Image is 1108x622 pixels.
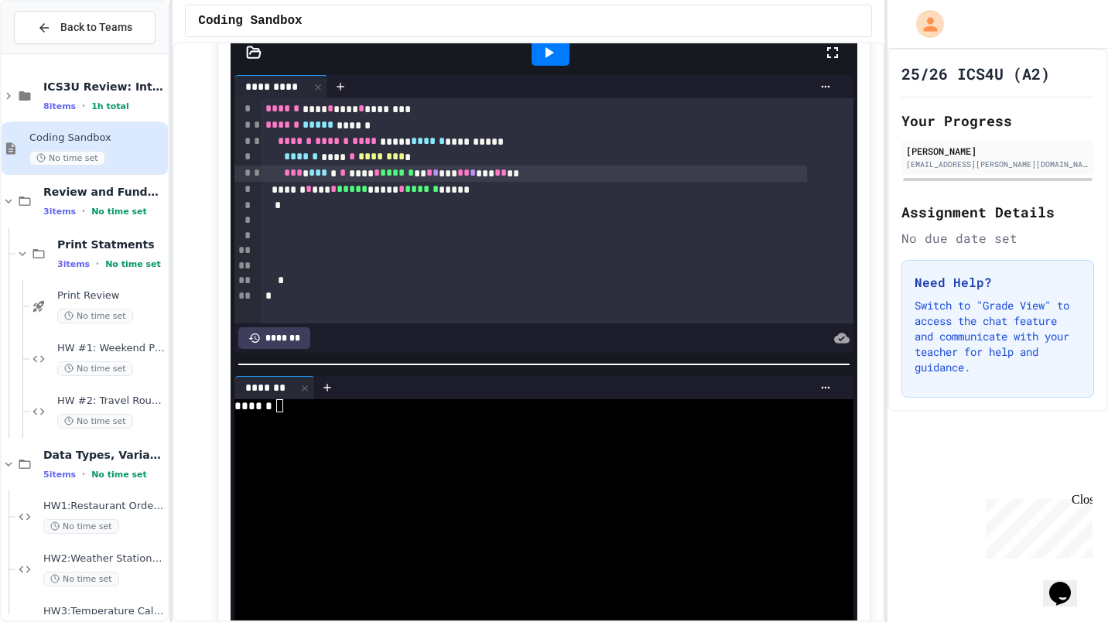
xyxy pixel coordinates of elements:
[906,144,1089,158] div: [PERSON_NAME]
[57,238,165,251] span: Print Statments
[43,448,165,462] span: Data Types, Variables, and Math
[57,309,133,323] span: No time set
[43,207,76,217] span: 3 items
[901,229,1094,248] div: No due date set
[901,201,1094,223] h2: Assignment Details
[901,110,1094,132] h2: Your Progress
[91,101,129,111] span: 1h total
[43,101,76,111] span: 8 items
[57,361,133,376] span: No time set
[43,552,165,566] span: HW2:Weather Station Debugger
[6,6,107,98] div: Chat with us now!Close
[57,259,90,269] span: 3 items
[1043,560,1093,607] iframe: chat widget
[980,493,1093,559] iframe: chat widget
[29,151,105,166] span: No time set
[82,100,85,112] span: •
[91,207,147,217] span: No time set
[915,273,1081,292] h3: Need Help?
[43,80,165,94] span: ICS3U Review: Introduction to Java
[96,258,99,270] span: •
[43,185,165,199] span: Review and Fundamentals
[105,259,161,269] span: No time set
[43,572,119,586] span: No time set
[91,470,147,480] span: No time set
[57,414,133,429] span: No time set
[57,395,165,408] span: HW #2: Travel Route Debugger
[60,19,132,36] span: Back to Teams
[43,519,119,534] span: No time set
[900,6,948,42] div: My Account
[57,289,165,302] span: Print Review
[82,205,85,217] span: •
[57,342,165,355] span: HW #1: Weekend Project Planner
[82,468,85,480] span: •
[43,500,165,513] span: HW1:Restaurant Order System
[198,12,302,30] span: Coding Sandbox
[906,159,1089,170] div: [EMAIL_ADDRESS][PERSON_NAME][DOMAIN_NAME]
[43,605,165,618] span: HW3:Temperature Calculator Helper
[29,132,165,145] span: Coding Sandbox
[43,470,76,480] span: 5 items
[915,298,1081,375] p: Switch to "Grade View" to access the chat feature and communicate with your teacher for help and ...
[901,63,1050,84] h1: 25/26 ICS4U (A2)
[14,11,156,44] button: Back to Teams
